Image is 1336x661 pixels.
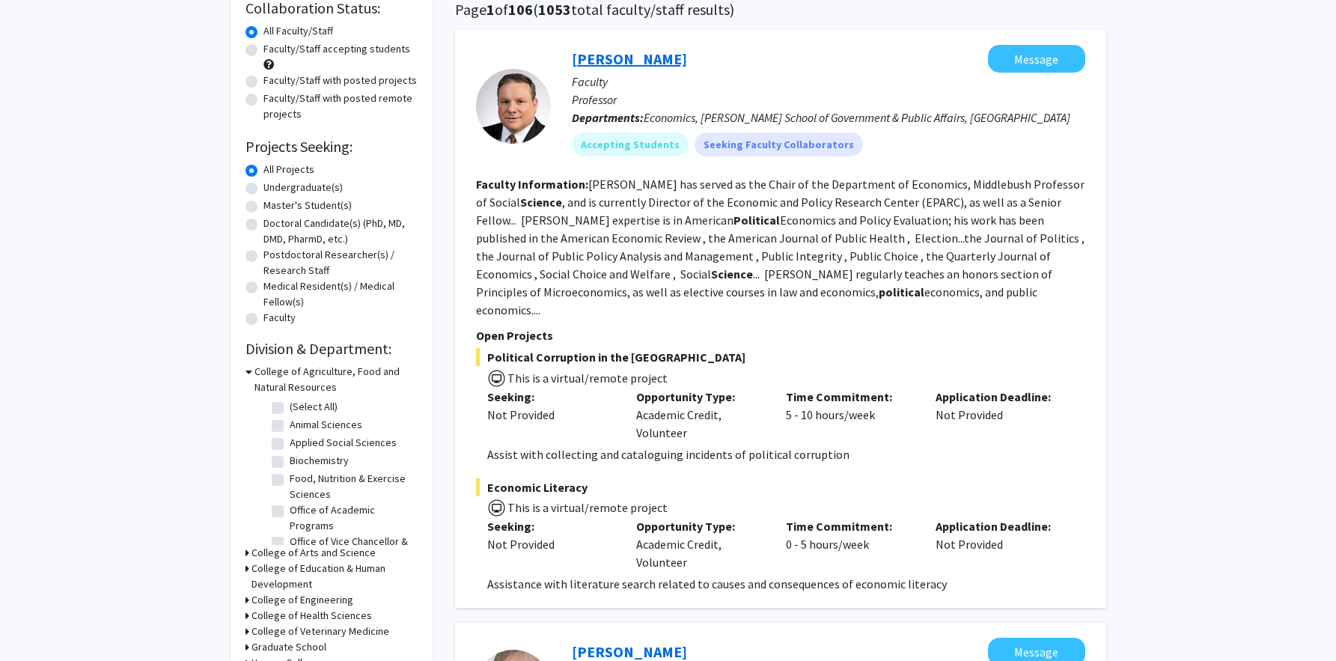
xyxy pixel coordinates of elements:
b: Departments: [572,110,644,125]
h2: Division & Department: [245,340,418,358]
label: Faculty [263,310,296,326]
a: [PERSON_NAME] [572,49,687,68]
h3: College of Arts and Science [251,545,376,561]
p: Time Commitment: [786,388,913,406]
mat-chip: Accepting Students [572,132,689,156]
p: Seeking: [487,388,614,406]
label: Office of Vice Chancellor & [PERSON_NAME] [290,534,414,565]
label: Undergraduate(s) [263,180,343,195]
b: Science [711,266,753,281]
label: Food, Nutrition & Exercise Sciences [290,471,414,502]
p: Professor [572,91,1085,109]
span: Economics, [PERSON_NAME] School of Government & Public Affairs, [GEOGRAPHIC_DATA] [644,110,1070,125]
label: Animal Sciences [290,417,362,433]
b: Political [733,213,780,228]
b: political [879,284,924,299]
p: Time Commitment: [786,517,913,535]
p: Opportunity Type: [636,517,763,535]
iframe: Chat [11,594,64,650]
label: Faculty/Staff with posted projects [263,73,417,88]
fg-read-more: [PERSON_NAME] has served as the Chair of the Department of Economics, Middlebush Professor of Soc... [476,177,1085,317]
div: 5 - 10 hours/week [775,388,924,442]
h1: Page of ( total faculty/staff results) [455,1,1106,19]
span: Economic Literacy [476,478,1085,496]
label: Postdoctoral Researcher(s) / Research Staff [263,247,418,278]
label: All Projects [263,162,314,177]
h3: College of Veterinary Medicine [251,624,389,639]
a: [PERSON_NAME] [572,642,687,661]
label: Biochemistry [290,453,349,469]
h2: Projects Seeking: [245,138,418,156]
span: This is a virtual/remote project [506,500,668,515]
div: Not Provided [487,535,614,553]
b: Faculty Information: [476,177,588,192]
label: Faculty/Staff accepting students [263,41,410,57]
p: Application Deadline: [936,388,1063,406]
label: Applied Social Sciences [290,435,397,451]
label: Faculty/Staff with posted remote projects [263,91,418,122]
label: Medical Resident(s) / Medical Fellow(s) [263,278,418,310]
p: Open Projects [476,326,1085,344]
p: Assistance with literature search related to causes and consequences of economic literacy [487,575,1085,593]
h3: College of Health Sciences [251,608,372,624]
span: Political Corruption in the [GEOGRAPHIC_DATA] [476,348,1085,366]
div: Not Provided [487,406,614,424]
p: Opportunity Type: [636,388,763,406]
label: Master's Student(s) [263,198,352,213]
p: Faculty [572,73,1085,91]
h3: College of Engineering [251,592,353,608]
div: Not Provided [924,388,1074,442]
h3: Graduate School [251,639,326,655]
label: (Select All) [290,399,338,415]
div: Not Provided [924,517,1074,571]
p: Seeking: [487,517,614,535]
p: Assist with collecting and cataloguing incidents of political corruption [487,445,1085,463]
b: Science [520,195,562,210]
label: Office of Academic Programs [290,502,414,534]
h3: College of Education & Human Development [251,561,418,592]
div: 0 - 5 hours/week [775,517,924,571]
button: Message Jeff Milyo [988,45,1085,73]
h3: College of Agriculture, Food and Natural Resources [254,364,418,395]
label: Doctoral Candidate(s) (PhD, MD, DMD, PharmD, etc.) [263,216,418,247]
mat-chip: Seeking Faculty Collaborators [695,132,863,156]
p: Application Deadline: [936,517,1063,535]
div: Academic Credit, Volunteer [625,388,775,442]
span: This is a virtual/remote project [506,371,668,386]
div: Academic Credit, Volunteer [625,517,775,571]
label: All Faculty/Staff [263,23,333,39]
